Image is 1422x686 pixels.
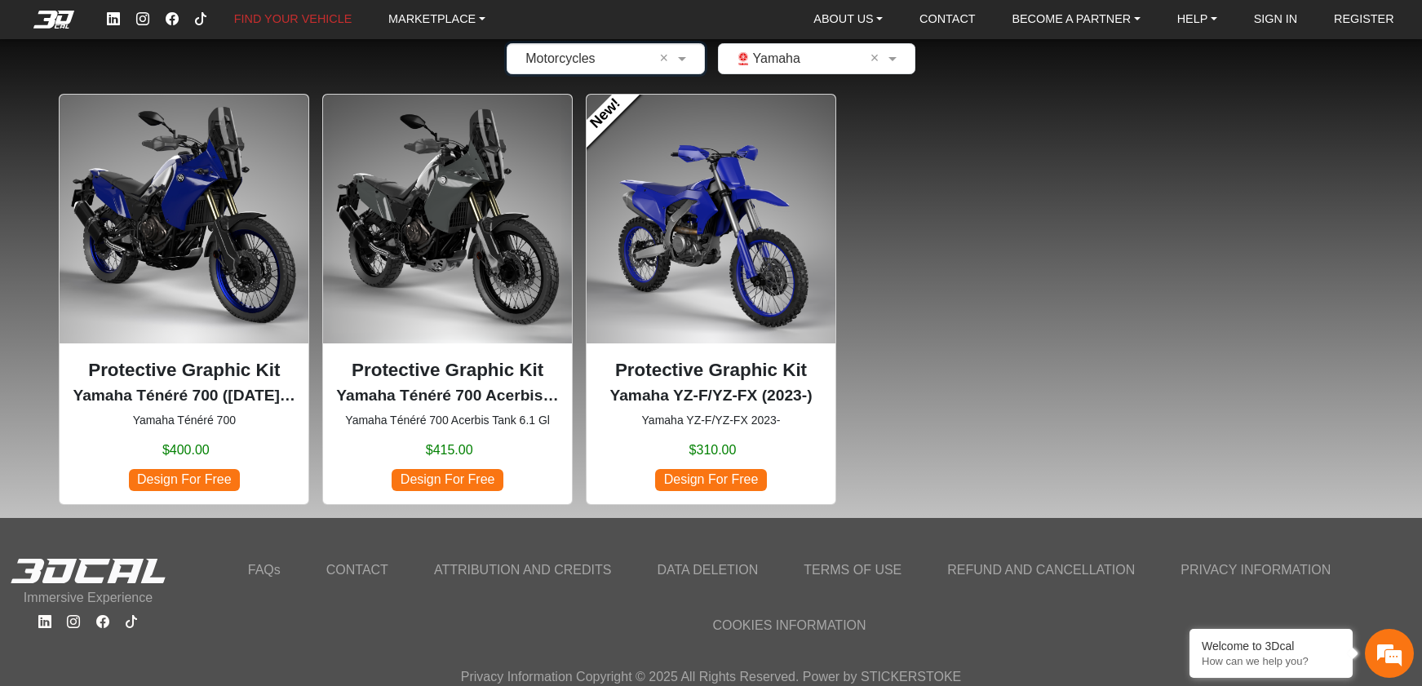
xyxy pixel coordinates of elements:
img: YZ-F/YZ-FXnull2023- [587,95,835,343]
span: Clean Field [870,49,884,69]
div: Minimize live chat window [268,8,307,47]
a: MARKETPLACE [382,7,492,32]
small: Yamaha YZ-F/YZ-FX 2023- [600,412,822,429]
span: Design For Free [129,469,240,491]
p: Yamaha Ténéré 700 (2019-2024) [73,384,295,408]
div: Yamaha Ténéré 700 Acerbis Tank 6.1 Gl [322,94,573,505]
p: Yamaha YZ-F/YZ-FX (2023-) [600,384,822,408]
a: TERMS OF USE [794,555,911,585]
p: Yamaha Ténéré 700 Acerbis Tank 6.1 Gl (2019-2024) [336,384,559,408]
div: Chat with us now [109,86,299,107]
a: REFUND AND CANCELLATION [937,555,1145,585]
textarea: Type your message and hit 'Enter' [8,425,311,482]
span: We're online! [95,192,225,347]
a: PRIVACY INFORMATION [1171,555,1340,585]
a: BECOME A PARTNER [1005,7,1146,32]
p: Protective Graphic Kit [336,356,559,384]
p: Protective Graphic Kit [73,356,295,384]
span: Design For Free [392,469,503,491]
p: Immersive Experience [10,588,166,608]
small: Yamaha Ténéré 700 Acerbis Tank 6.1 Gl [336,412,559,429]
a: HELP [1171,7,1224,32]
a: REGISTER [1327,7,1401,32]
a: ABOUT US [807,7,889,32]
div: Navigation go back [18,84,42,108]
a: COOKIES INFORMATION [702,611,875,640]
p: How can we help you? [1202,655,1340,667]
span: $415.00 [426,440,473,460]
a: FIND YOUR VEHICLE [228,7,358,32]
div: Yamaha YZ-F/YZ-FX 2023- [586,94,836,505]
div: Welcome to 3Dcal [1202,640,1340,653]
img: Ténéré 700null2019-2024 [60,95,308,343]
a: SIGN IN [1247,7,1305,32]
a: New! [574,81,640,147]
a: ATTRIBUTION AND CREDITS [424,555,622,585]
span: Clean Field [660,49,674,69]
p: Protective Graphic Kit [600,356,822,384]
span: Conversation [8,511,109,522]
div: Yamaha Ténéré 700 [59,94,309,505]
a: CONTACT [913,7,981,32]
span: $310.00 [689,440,737,460]
span: $400.00 [162,440,210,460]
span: Design For Free [655,469,766,491]
a: FAQs [238,555,290,585]
div: Articles [210,482,311,533]
small: Yamaha Ténéré 700 [73,412,295,429]
div: FAQs [109,482,210,533]
a: CONTACT [317,555,398,585]
a: DATA DELETION [647,555,768,585]
img: Ténéré 700 Acerbis Tank 6.1 Gl2019-2024 [323,95,572,343]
